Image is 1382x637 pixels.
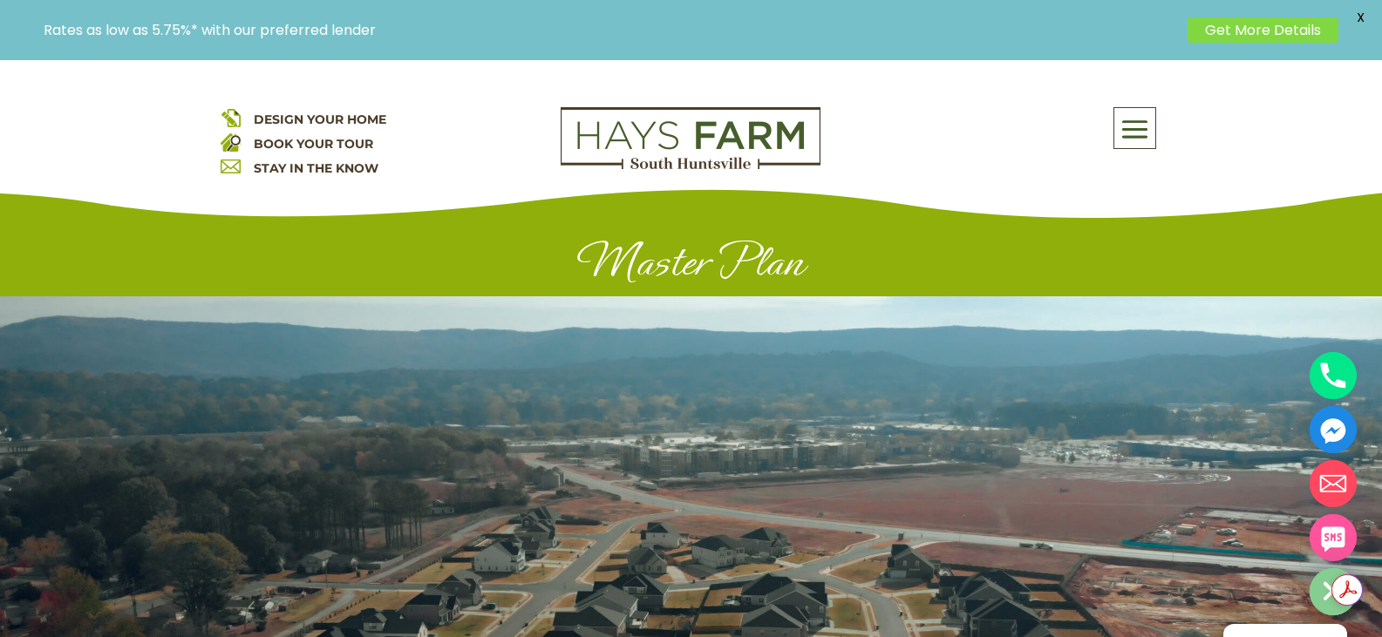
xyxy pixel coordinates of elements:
a: BOOK YOUR TOUR [254,136,373,152]
a: SMS [1310,514,1357,561]
p: Rates as low as 5.75%* with our preferred lender [44,22,1179,38]
h1: Master Plan [221,236,1162,296]
span: X [1347,4,1373,30]
a: hays farm homes huntsville development [561,158,820,173]
img: design your home [221,107,241,127]
a: DESIGN YOUR HOME [254,112,386,127]
img: Logo [561,107,820,170]
a: Email [1310,460,1357,507]
a: Phone [1310,352,1357,399]
a: Facebook_Messenger [1310,406,1357,453]
a: STAY IN THE KNOW [254,160,378,176]
img: book your home tour [221,132,241,152]
a: Get More Details [1188,17,1338,43]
